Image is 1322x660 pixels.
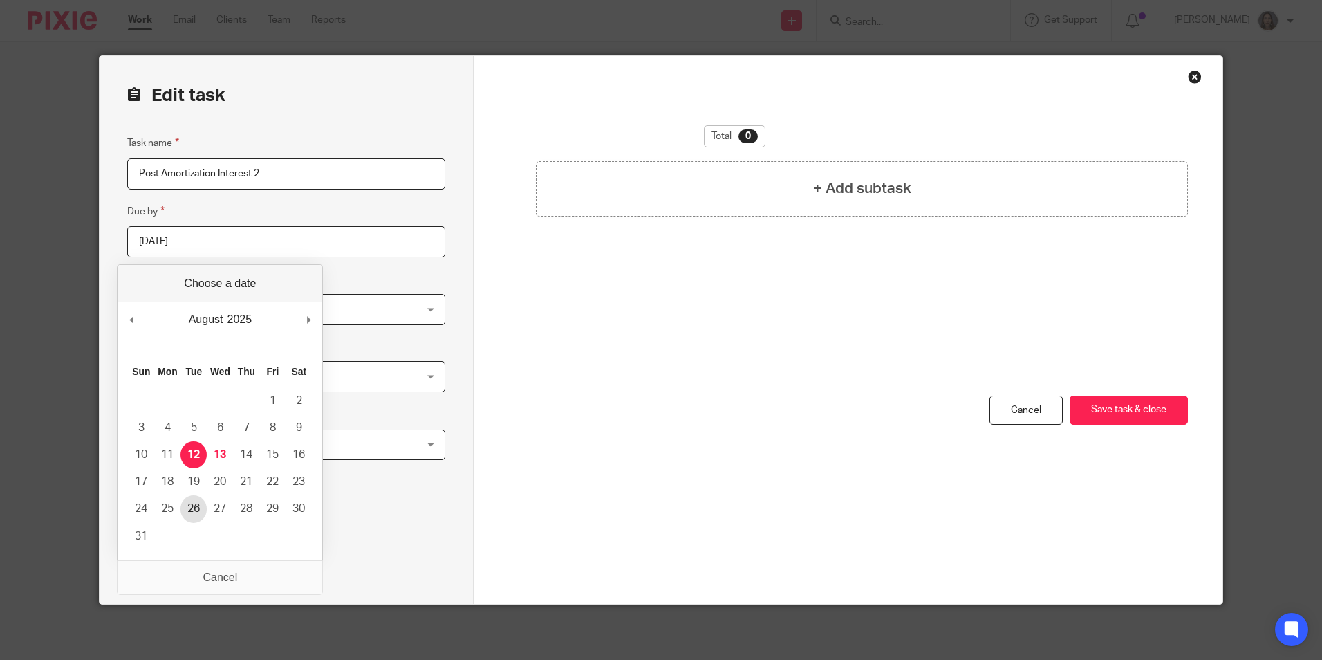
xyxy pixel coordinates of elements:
abbr: Friday [267,366,279,377]
button: 15 [259,441,286,468]
a: Cancel [989,396,1063,425]
button: 30 [286,495,312,522]
button: 21 [233,468,259,495]
div: Total [704,125,765,147]
button: 19 [180,468,207,495]
div: Close this dialog window [1188,70,1202,84]
button: Next Month [301,309,315,330]
label: Task name [127,135,179,151]
button: Save task & close [1070,396,1188,425]
abbr: Thursday [238,366,255,377]
div: 2025 [225,309,254,330]
h4: + Add subtask [813,178,911,199]
button: 24 [128,495,154,522]
button: 4 [154,414,180,441]
div: 0 [738,129,758,143]
abbr: Sunday [132,366,150,377]
button: 13 [207,441,233,468]
button: 29 [259,495,286,522]
button: 26 [180,495,207,522]
abbr: Tuesday [186,366,203,377]
button: 11 [154,441,180,468]
button: 17 [128,468,154,495]
button: 28 [233,495,259,522]
h2: Edit task [127,84,445,107]
button: 18 [154,468,180,495]
button: 1 [259,387,286,414]
button: 25 [154,495,180,522]
div: August [187,309,225,330]
button: 5 [180,414,207,441]
button: 2 [286,387,312,414]
button: 23 [286,468,312,495]
button: 6 [207,414,233,441]
abbr: Wednesday [210,366,230,377]
button: 7 [233,414,259,441]
button: 8 [259,414,286,441]
input: Use the arrow keys to pick a date [127,226,445,257]
button: 16 [286,441,312,468]
button: 9 [286,414,312,441]
button: 12 [180,441,207,468]
abbr: Monday [158,366,177,377]
button: Previous Month [124,309,138,330]
abbr: Saturday [292,366,307,377]
button: 31 [128,523,154,550]
button: 10 [128,441,154,468]
button: 14 [233,441,259,468]
label: Due by [127,203,165,219]
button: 27 [207,495,233,522]
button: 3 [128,414,154,441]
button: 22 [259,468,286,495]
button: 20 [207,468,233,495]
